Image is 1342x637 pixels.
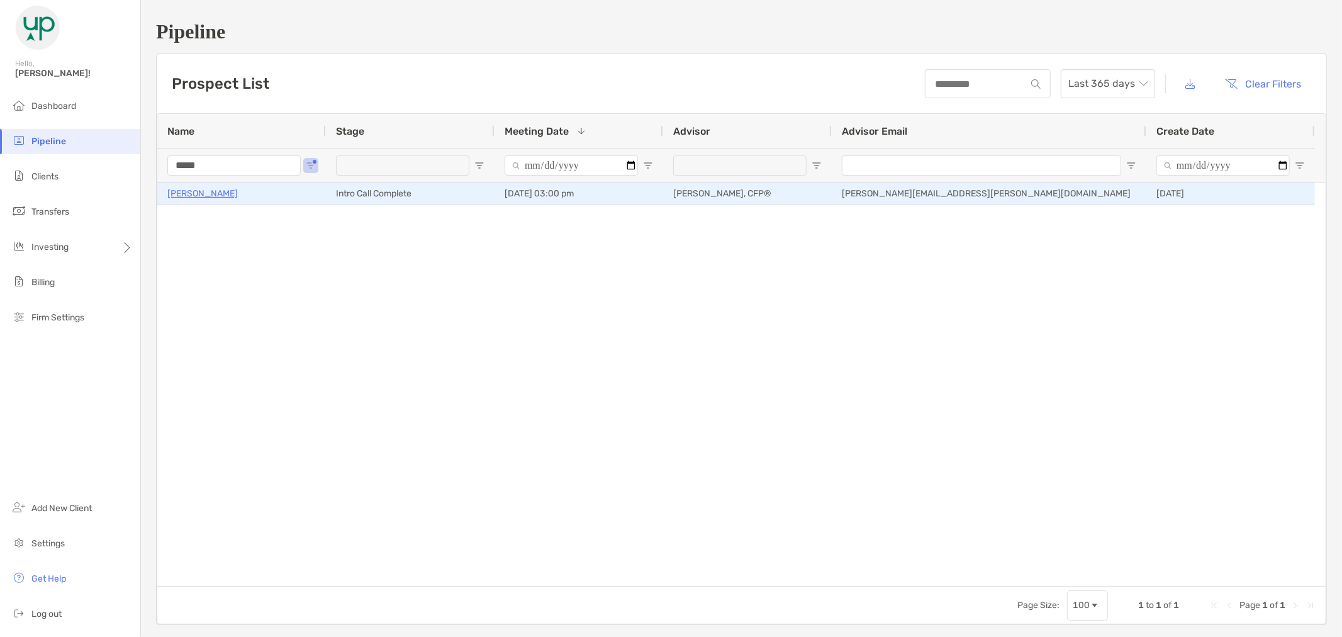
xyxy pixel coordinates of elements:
[505,125,569,137] span: Meeting Date
[11,535,26,550] img: settings icon
[11,500,26,515] img: add_new_client icon
[1126,161,1136,171] button: Open Filter Menu
[11,570,26,585] img: get-help icon
[673,125,710,137] span: Advisor
[31,573,66,584] span: Get Help
[11,98,26,113] img: dashboard icon
[11,309,26,324] img: firm-settings icon
[1031,79,1041,89] img: input icon
[11,606,26,621] img: logout icon
[11,203,26,218] img: transfers icon
[1146,183,1315,205] div: [DATE]
[1156,600,1161,611] span: 1
[11,239,26,254] img: investing icon
[1262,600,1268,611] span: 1
[31,277,55,288] span: Billing
[31,171,59,182] span: Clients
[31,242,69,252] span: Investing
[1209,600,1219,611] div: First Page
[167,186,238,201] a: [PERSON_NAME]
[172,75,269,93] h3: Prospect List
[495,183,663,205] div: [DATE] 03:00 pm
[11,133,26,148] img: pipeline icon
[663,183,832,205] div: [PERSON_NAME], CFP®
[11,274,26,289] img: billing icon
[1270,600,1278,611] span: of
[1173,600,1179,611] span: 1
[1146,600,1154,611] span: to
[167,125,194,137] span: Name
[31,206,69,217] span: Transfers
[31,136,66,147] span: Pipeline
[832,183,1146,205] div: [PERSON_NAME][EMAIL_ADDRESS][PERSON_NAME][DOMAIN_NAME]
[643,161,653,171] button: Open Filter Menu
[1073,600,1090,611] div: 100
[326,183,495,205] div: Intro Call Complete
[1156,155,1290,176] input: Create Date Filter Input
[31,101,76,111] span: Dashboard
[812,161,822,171] button: Open Filter Menu
[505,155,638,176] input: Meeting Date Filter Input
[1156,125,1214,137] span: Create Date
[1306,600,1316,611] div: Last Page
[1239,600,1260,611] span: Page
[336,125,364,137] span: Stage
[1163,600,1171,611] span: of
[1067,590,1108,621] div: Page Size
[1280,600,1285,611] span: 1
[1224,600,1234,611] div: Previous Page
[474,161,484,171] button: Open Filter Menu
[31,538,65,549] span: Settings
[31,609,62,619] span: Log out
[1295,161,1305,171] button: Open Filter Menu
[306,161,316,171] button: Open Filter Menu
[842,125,907,137] span: Advisor Email
[1068,70,1148,98] span: Last 365 days
[156,20,1327,43] h1: Pipeline
[1017,600,1060,611] div: Page Size:
[15,5,60,50] img: Zoe Logo
[1138,600,1144,611] span: 1
[31,312,84,323] span: Firm Settings
[167,155,301,176] input: Name Filter Input
[1216,70,1311,98] button: Clear Filters
[842,155,1121,176] input: Advisor Email Filter Input
[11,168,26,183] img: clients icon
[1290,600,1300,611] div: Next Page
[15,68,133,79] span: [PERSON_NAME]!
[31,503,92,514] span: Add New Client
